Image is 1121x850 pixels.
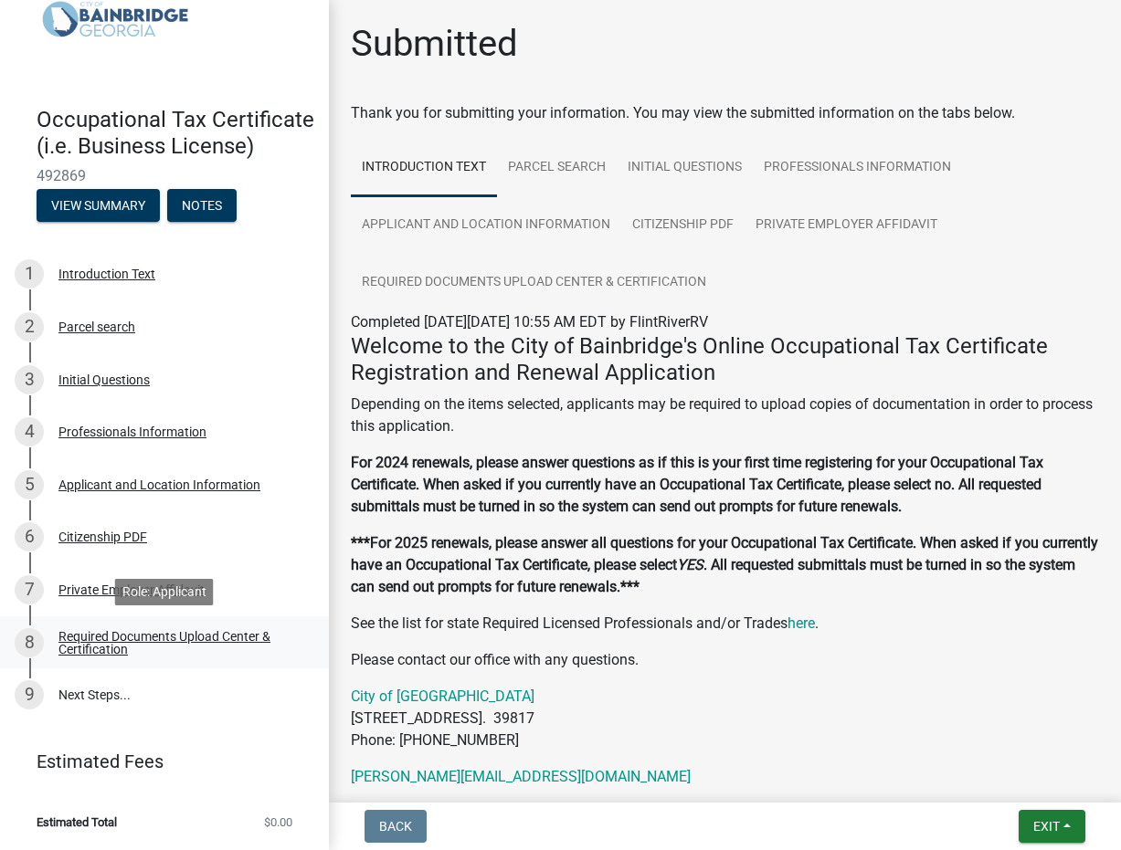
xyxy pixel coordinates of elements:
[58,268,155,280] div: Introduction Text
[15,575,44,604] div: 7
[115,579,214,605] div: Role: Applicant
[15,470,44,499] div: 5
[365,810,427,843] button: Back
[351,454,1043,515] strong: For 2024 renewals, please answer questions as if this is your first time registering for your Occ...
[379,819,412,834] span: Back
[351,649,1099,671] p: Please contact our office with any questions.
[351,686,1099,751] p: [STREET_ADDRESS]. 39817 Phone: [PHONE_NUMBER]
[351,139,497,197] a: Introduction Text
[351,556,1075,595] strong: . All requested submittals must be turned in so the system can send out prompts for future renewa...
[37,189,160,222] button: View Summary
[264,816,292,828] span: $0.00
[351,102,1099,124] div: Thank you for submitting your information. You may view the submitted information on the tabs below.
[1033,819,1060,834] span: Exit
[58,630,300,656] div: Required Documents Upload Center & Certification
[351,22,518,66] h1: Submitted
[15,312,44,341] div: 2
[58,583,205,596] div: Private Employer Affidavit
[351,333,1099,386] h4: Welcome to the City of Bainbridge's Online Occupational Tax Certificate Registration and Renewal ...
[58,478,260,491] div: Applicant and Location Information
[15,259,44,289] div: 1
[621,196,745,255] a: Citizenship PDF
[15,743,300,780] a: Estimated Fees
[497,139,617,197] a: Parcel search
[37,199,160,214] wm-modal-confirm: Summary
[351,768,691,785] a: [PERSON_NAME][EMAIL_ADDRESS][DOMAIN_NAME]
[167,189,237,222] button: Notes
[15,522,44,551] div: 6
[58,320,135,333] div: Parcel search
[58,530,147,543] div: Citizenship PDF
[37,107,314,160] h4: Occupational Tax Certificate (i.e. Business License)
[351,687,534,705] a: City of [GEOGRAPHIC_DATA]
[351,196,621,255] a: Applicant and Location Information
[167,199,237,214] wm-modal-confirm: Notes
[58,425,206,438] div: Professionals Information
[677,556,703,573] strong: YES
[15,417,44,446] div: 4
[351,534,1098,573] strong: ***For 2025 renewals, please answer all questions for your Occupational Tax Certificate. When ask...
[15,365,44,394] div: 3
[37,816,117,828] span: Estimated Total
[37,167,292,184] span: 492869
[788,614,815,632] a: here
[753,139,962,197] a: Professionals Information
[745,196,948,255] a: Private Employer Affidavit
[351,313,708,331] span: Completed [DATE][DATE] 10:55 AM EDT by FlintRiverRV
[351,254,717,312] a: Required Documents Upload Center & Certification
[15,680,44,709] div: 9
[617,139,753,197] a: Initial Questions
[351,613,1099,635] p: See the list for state Required Licensed Professionals and/or Trades .
[15,628,44,657] div: 8
[58,373,150,386] div: Initial Questions
[351,394,1099,437] p: Depending on the items selected, applicants may be required to upload copies of documentation in ...
[1019,810,1085,843] button: Exit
